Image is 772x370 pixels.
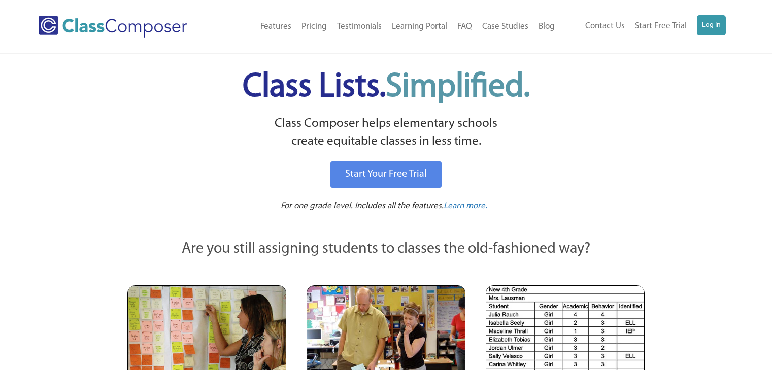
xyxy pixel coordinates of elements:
[386,71,530,104] span: Simplified.
[243,71,530,104] span: Class Lists.
[296,16,332,38] a: Pricing
[345,169,427,179] span: Start Your Free Trial
[580,15,630,38] a: Contact Us
[281,202,444,210] span: For one grade level. Includes all the features.
[220,16,559,38] nav: Header Menu
[126,115,647,152] p: Class Composer helps elementary schools create equitable classes in less time.
[533,16,560,38] a: Blog
[697,15,726,35] a: Log In
[444,202,487,210] span: Learn more.
[630,15,692,38] a: Start Free Trial
[255,16,296,38] a: Features
[452,16,477,38] a: FAQ
[332,16,387,38] a: Testimonials
[127,238,645,261] p: Are you still assigning students to classes the old-fashioned way?
[444,200,487,213] a: Learn more.
[330,161,442,188] a: Start Your Free Trial
[387,16,452,38] a: Learning Portal
[477,16,533,38] a: Case Studies
[560,15,726,38] nav: Header Menu
[39,16,187,38] img: Class Composer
